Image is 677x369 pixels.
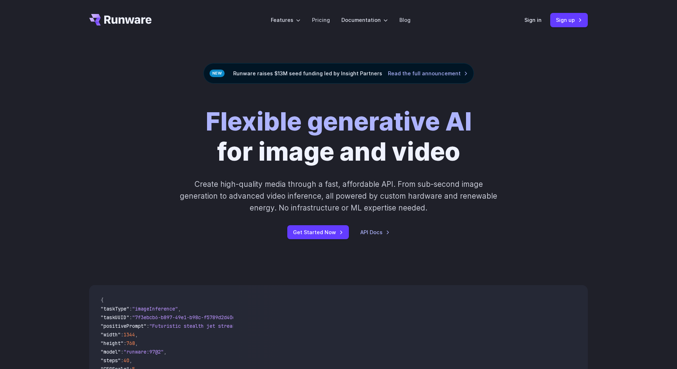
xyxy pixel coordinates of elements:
[360,228,390,236] a: API Docs
[121,349,124,355] span: :
[149,323,410,329] span: "Futuristic stealth jet streaking through a neon-lit cityscape with glowing purple exhaust"
[89,14,152,25] a: Go to /
[101,306,129,312] span: "taskType"
[126,340,135,346] span: 768
[135,331,138,338] span: ,
[129,314,132,321] span: :
[101,297,104,303] span: {
[287,225,349,239] a: Get Started Now
[164,349,167,355] span: ,
[206,106,472,137] strong: Flexible generative AI
[101,323,147,329] span: "positivePrompt"
[388,69,468,77] a: Read the full announcement
[124,340,126,346] span: :
[132,314,241,321] span: "7f3ebcb6-b897-49e1-b98c-f5789d2d40d7"
[101,314,129,321] span: "taskUUID"
[101,357,121,364] span: "steps"
[124,331,135,338] span: 1344
[129,306,132,312] span: :
[271,16,301,24] label: Features
[101,349,121,355] span: "model"
[203,63,474,84] div: Runware raises $13M seed funding led by Insight Partners
[399,16,410,24] a: Blog
[101,340,124,346] span: "height"
[121,357,124,364] span: :
[524,16,542,24] a: Sign in
[129,357,132,364] span: ,
[550,13,588,27] a: Sign up
[147,323,149,329] span: :
[124,357,129,364] span: 40
[179,178,498,214] p: Create high-quality media through a fast, affordable API. From sub-second image generation to adv...
[178,306,181,312] span: ,
[124,349,164,355] span: "runware:97@2"
[121,331,124,338] span: :
[132,306,178,312] span: "imageInference"
[101,331,121,338] span: "width"
[312,16,330,24] a: Pricing
[341,16,388,24] label: Documentation
[135,340,138,346] span: ,
[206,107,472,167] h1: for image and video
